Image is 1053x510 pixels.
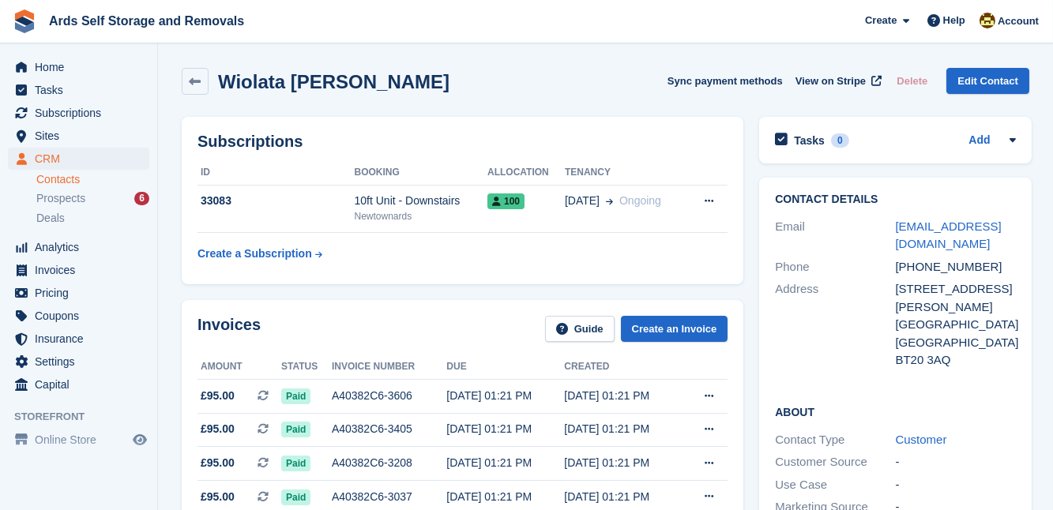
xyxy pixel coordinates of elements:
a: menu [8,56,149,78]
span: Paid [281,422,310,437]
span: Sites [35,125,130,147]
span: Prospects [36,191,85,206]
div: 33083 [197,193,355,209]
span: Insurance [35,328,130,350]
a: menu [8,305,149,327]
th: Booking [355,160,487,186]
span: Home [35,56,130,78]
span: £95.00 [201,388,235,404]
a: Ards Self Storage and Removals [43,8,250,34]
th: Tenancy [565,160,686,186]
div: A40382C6-3208 [332,455,446,471]
div: [GEOGRAPHIC_DATA] [895,334,1015,352]
a: menu [8,429,149,451]
a: menu [8,102,149,124]
div: 0 [831,133,849,148]
th: Due [446,354,564,380]
div: Newtownards [355,209,487,223]
a: View on Stripe [789,68,885,94]
div: [DATE] 01:21 PM [564,455,682,471]
div: [DATE] 01:21 PM [564,388,682,404]
span: Paid [281,489,310,505]
span: [DATE] [565,193,600,209]
th: Amount [197,354,281,380]
div: [GEOGRAPHIC_DATA] [895,316,1015,334]
a: Edit Contact [946,68,1029,94]
span: Settings [35,351,130,373]
h2: Tasks [794,133,825,148]
div: Use Case [775,476,895,494]
div: Customer Source [775,453,895,471]
a: menu [8,148,149,170]
a: Customer [895,433,946,446]
div: 10ft Unit - Downstairs [355,193,487,209]
div: [DATE] 01:21 PM [446,421,564,437]
div: A40382C6-3037 [332,489,446,505]
div: Email [775,218,895,253]
h2: Invoices [197,316,261,342]
span: Deals [36,211,65,226]
span: Online Store [35,429,130,451]
div: Phone [775,258,895,276]
a: Preview store [130,430,149,449]
span: Account [998,13,1039,29]
a: menu [8,373,149,396]
div: - [895,476,1015,494]
span: Coupons [35,305,130,327]
h2: Subscriptions [197,133,728,151]
span: £95.00 [201,455,235,471]
div: Create a Subscription [197,246,312,262]
div: [DATE] 01:21 PM [446,489,564,505]
h2: About [775,403,1015,419]
span: Storefront [14,409,157,425]
span: Create [865,13,897,28]
div: [PHONE_NUMBER] [895,258,1015,276]
img: Mark McFerran [980,13,995,28]
span: Analytics [35,236,130,258]
a: Prospects 6 [36,190,149,207]
th: Invoice number [332,354,446,380]
a: Add [968,132,990,150]
span: Help [943,13,965,28]
span: 100 [487,193,525,209]
div: [DATE] 01:21 PM [446,388,564,404]
span: £95.00 [201,489,235,505]
a: Create a Subscription [197,239,322,268]
div: A40382C6-3405 [332,421,446,437]
a: menu [8,282,149,304]
th: Status [281,354,332,380]
div: [DATE] 01:21 PM [564,489,682,505]
a: Create an Invoice [621,316,728,342]
a: menu [8,259,149,281]
div: A40382C6-3606 [332,388,446,404]
div: Contact Type [775,431,895,449]
span: View on Stripe [795,73,866,89]
div: [DATE] 01:21 PM [564,421,682,437]
a: Guide [545,316,615,342]
button: Sync payment methods [668,68,783,94]
div: [STREET_ADDRESS][PERSON_NAME] [895,280,1015,316]
a: menu [8,236,149,258]
th: Created [564,354,682,380]
span: Capital [35,373,130,396]
div: BT20 3AQ [895,351,1015,369]
span: Paid [281,388,310,404]
a: Deals [36,210,149,227]
div: [DATE] 01:21 PM [446,455,564,471]
span: Paid [281,456,310,471]
span: Invoices [35,259,130,281]
span: Ongoing [619,194,661,207]
a: menu [8,125,149,147]
div: - [895,453,1015,471]
div: Address [775,280,895,369]
span: CRM [35,148,130,170]
a: menu [8,328,149,350]
span: Tasks [35,79,130,101]
h2: Contact Details [775,193,1015,206]
h2: Wiolata [PERSON_NAME] [218,71,449,92]
th: ID [197,160,355,186]
a: menu [8,79,149,101]
img: stora-icon-8386f47178a22dfd0bd8f6a31ec36ba5ce8667c1dd55bd0f319d3a0aa187defe.svg [13,9,36,33]
a: Contacts [36,172,149,187]
div: 6 [134,192,149,205]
